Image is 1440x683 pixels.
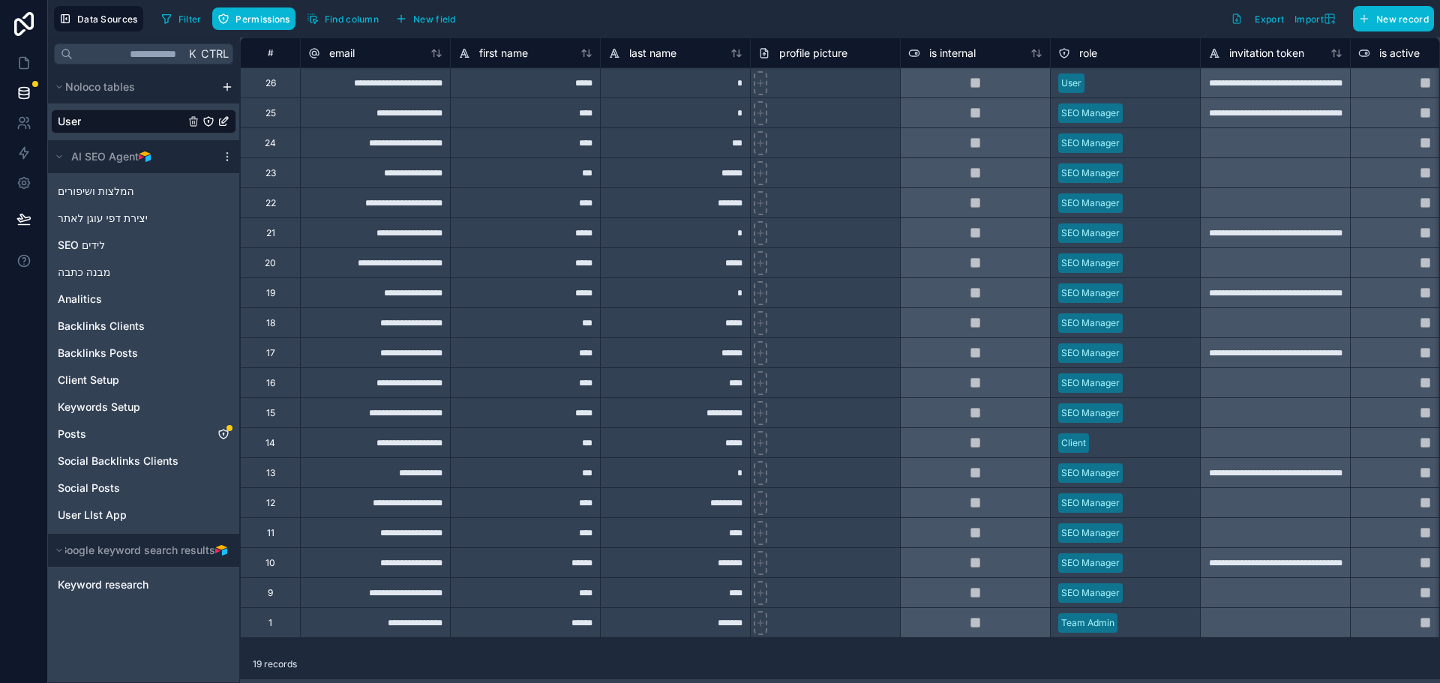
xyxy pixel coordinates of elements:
a: New record [1347,6,1434,31]
span: role [1079,46,1097,61]
div: Team Admin [1061,616,1114,630]
div: SEO Manager [1061,286,1120,300]
span: New record [1376,13,1429,25]
span: 19 records [253,658,297,670]
span: Import [1294,13,1324,25]
div: SEO Manager [1061,316,1120,330]
span: K [187,49,198,59]
div: 23 [265,167,276,179]
span: New field [413,13,456,25]
div: 17 [266,347,275,359]
div: SEO Manager [1061,466,1120,480]
div: 20 [265,257,276,269]
button: Import [1289,6,1347,31]
button: New record [1353,6,1434,31]
span: is internal [929,46,976,61]
div: SEO Manager [1061,226,1120,240]
span: invitation token [1229,46,1304,61]
div: 10 [265,557,275,569]
div: 1 [268,617,272,629]
span: Ctrl [199,44,230,63]
span: Find column [325,13,379,25]
div: SEO Manager [1061,106,1120,120]
span: email [329,46,355,61]
div: SEO Manager [1061,256,1120,270]
a: Permissions [212,7,301,30]
span: Export [1255,13,1284,25]
span: last name [629,46,676,61]
div: 14 [265,437,275,449]
div: 18 [266,317,275,329]
button: Export [1225,6,1289,31]
div: 24 [265,137,276,149]
div: 12 [266,497,275,509]
div: SEO Manager [1061,496,1120,510]
span: Data Sources [77,13,138,25]
div: 13 [266,467,275,479]
button: Filter [155,7,207,30]
div: SEO Manager [1061,346,1120,360]
button: Data Sources [54,6,143,31]
div: 11 [267,527,274,539]
div: 21 [266,227,275,239]
button: Permissions [212,7,295,30]
div: 9 [268,587,273,599]
div: # [252,47,289,58]
button: Find column [301,7,384,30]
span: profile picture [779,46,847,61]
div: SEO Manager [1061,376,1120,390]
span: first name [479,46,528,61]
div: 15 [266,407,275,419]
div: 22 [265,197,276,209]
span: Permissions [235,13,289,25]
div: SEO Manager [1061,166,1120,180]
div: User [1061,76,1081,90]
div: SEO Manager [1061,406,1120,420]
div: 19 [266,287,275,299]
div: 16 [266,377,275,389]
div: SEO Manager [1061,586,1120,600]
div: 26 [265,77,276,89]
div: SEO Manager [1061,556,1120,570]
button: New field [390,7,461,30]
div: Client [1061,436,1086,450]
div: SEO Manager [1061,136,1120,150]
span: is active [1379,46,1420,61]
span: Filter [178,13,202,25]
div: SEO Manager [1061,196,1120,210]
div: 25 [265,107,276,119]
div: SEO Manager [1061,526,1120,540]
